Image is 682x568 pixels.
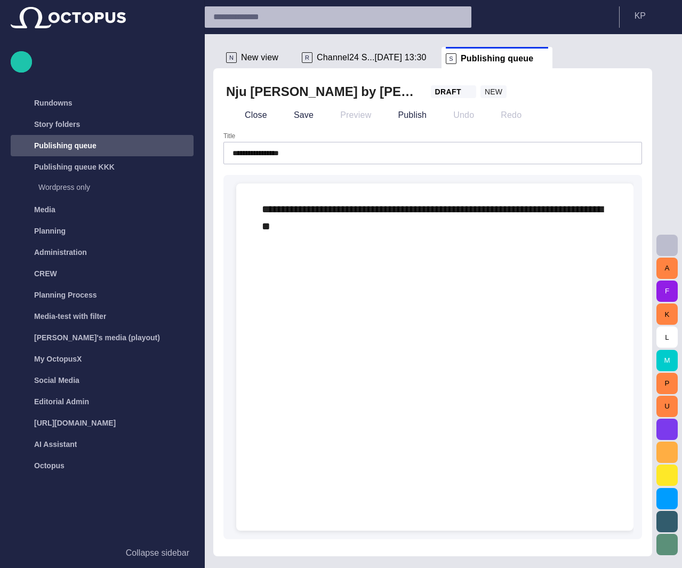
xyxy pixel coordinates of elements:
button: Collapse sidebar [11,542,194,564]
p: Publishing queue KKK [34,162,115,172]
p: Planning Process [34,290,97,300]
p: Collapse sidebar [126,547,189,559]
span: New view [241,52,278,63]
p: My OctopusX [34,354,82,364]
div: [PERSON_NAME]'s media (playout) [11,327,194,348]
div: CREW [11,263,194,284]
button: U [656,396,678,417]
img: Octopus News Room [11,7,126,28]
div: AI Assistant [11,434,194,455]
ul: main menu [11,92,194,476]
p: Story folders [34,119,80,130]
div: NNew view [222,47,298,68]
p: Publishing queue [34,140,97,151]
p: Media-test with filter [34,311,106,322]
button: Publish [379,106,430,125]
p: S [446,53,456,64]
button: Save [275,106,317,125]
button: F [656,281,678,302]
div: Media-test with filter [11,306,194,327]
button: M [656,350,678,371]
button: Close [226,106,271,125]
p: Planning [34,226,66,236]
p: R [302,52,312,63]
p: K P [635,10,646,22]
p: Rundowns [34,98,73,108]
div: SPublishing queue [442,47,552,68]
p: Editorial Admin [34,396,89,407]
p: Administration [34,247,87,258]
button: DRAFT [431,85,477,98]
button: A [656,258,678,279]
button: L [656,326,678,348]
div: Octopus [11,455,194,476]
div: Wordpress only [17,178,194,199]
p: N [226,52,237,63]
div: RChannel24 S...[DATE] 13:30 [298,47,442,68]
button: P [656,373,678,394]
p: Media [34,204,55,215]
p: Octopus [34,460,65,471]
div: Publishing queue [11,135,194,156]
button: K [656,303,678,325]
div: Media [11,199,194,220]
span: NEW [485,86,502,97]
h2: Nju poust by Karl [226,83,418,100]
div: [URL][DOMAIN_NAME] [11,412,194,434]
p: [URL][DOMAIN_NAME] [34,418,116,428]
p: [PERSON_NAME]'s media (playout) [34,332,160,343]
p: CREW [34,268,57,279]
span: Publishing queue [461,53,533,64]
p: Social Media [34,375,79,386]
p: AI Assistant [34,439,77,450]
button: KP [626,6,676,26]
p: Wordpress only [38,182,194,193]
label: Title [223,132,235,141]
span: Channel24 S...[DATE] 13:30 [317,52,427,63]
